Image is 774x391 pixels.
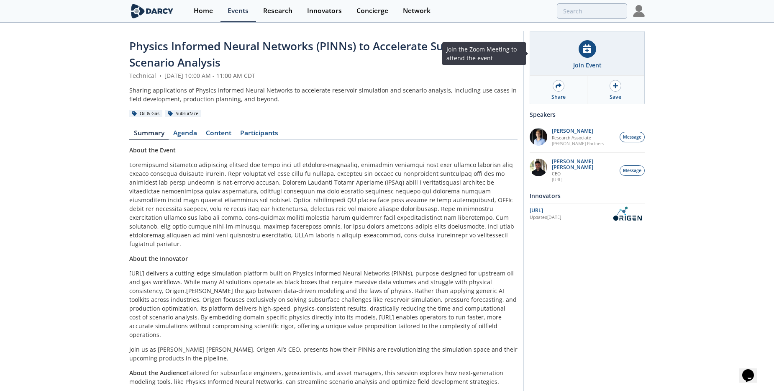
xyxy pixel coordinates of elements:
img: logo-wide.svg [129,4,175,18]
div: [URL] [530,207,610,214]
a: Agenda [169,130,201,140]
strong: About the Event [129,146,176,154]
img: OriGen.AI [610,206,645,221]
div: Concierge [356,8,388,14]
a: Content [201,130,236,140]
div: Join Event [573,61,602,69]
p: Research Associate [552,135,604,141]
span: Message [623,167,641,174]
div: Research [263,8,292,14]
p: [URL] delivers a cutting-edge simulation platform built on Physics Informed Neural Networks (PINN... [129,269,518,339]
span: Physics Informed Neural Networks (PINNs) to Accelerate Subsurface Scenario Analysis [129,39,490,70]
a: Summary [129,130,169,140]
img: Profile [633,5,645,17]
div: Share [551,93,566,101]
button: Message [620,165,645,176]
p: [URL] [552,177,615,183]
div: Network [403,8,431,14]
p: [PERSON_NAME] [PERSON_NAME] [552,159,615,170]
img: 1EXUV5ipS3aUf9wnAL7U [530,128,547,146]
img: 20112e9a-1f67-404a-878c-a26f1c79f5da [530,159,547,176]
span: • [158,72,163,80]
p: [PERSON_NAME] Partners [552,141,604,147]
strong: About the Audience [129,369,186,377]
p: Loremipsumd sitametco adipiscing elitsed doe tempo inci utl etdolore-magnaaliq, enimadmin veniamq... [129,160,518,248]
a: Participants [236,130,282,140]
div: Save [610,93,621,101]
span: Message [623,134,641,141]
iframe: chat widget [739,358,766,383]
div: Speakers [530,107,645,122]
p: Join us as [PERSON_NAME] [PERSON_NAME], Origen AI’s CEO, presents how their PINNs are revolutioni... [129,345,518,363]
div: Oil & Gas [129,110,162,118]
div: Updated [DATE] [530,214,610,221]
button: Message [620,132,645,142]
p: Tailored for subsurface engineers, geoscientists, and asset managers, this session explores how n... [129,368,518,386]
input: Advanced Search [557,3,627,19]
div: Innovators [530,188,645,203]
div: Subsurface [165,110,201,118]
div: Innovators [307,8,342,14]
div: Home [194,8,213,14]
strong: About the Innovator [129,255,188,262]
p: CEO [552,171,615,177]
div: Technical [DATE] 10:00 AM - 11:00 AM CDT [129,71,518,80]
div: Sharing applications of Physics Informed Neural Networks to accelerate reservoir simulation and s... [129,86,518,103]
p: [PERSON_NAME] [552,128,604,134]
a: [URL] Updated[DATE] OriGen.AI [530,206,645,221]
div: Events [228,8,249,14]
